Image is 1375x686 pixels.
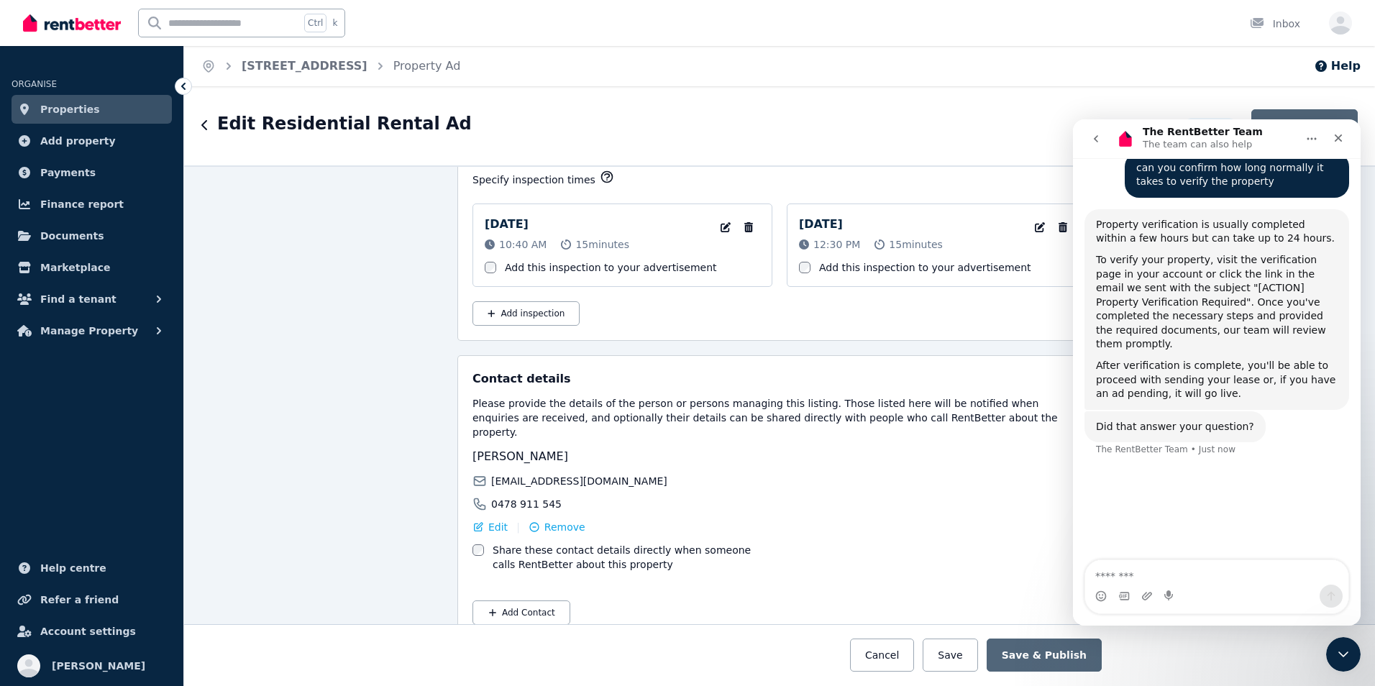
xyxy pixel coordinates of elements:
[1250,17,1300,31] div: Inbox
[12,158,172,187] a: Payments
[40,196,124,213] span: Finance report
[491,497,562,511] span: 0478 911 545
[544,520,585,534] span: Remove
[499,237,547,252] span: 10:40 AM
[40,559,106,577] span: Help centre
[40,259,110,276] span: Marketplace
[472,600,570,625] button: Add Contact
[12,127,172,155] a: Add property
[987,639,1102,672] button: Save & Publish
[488,520,508,534] span: Edit
[12,95,172,124] a: Properties
[40,322,138,339] span: Manage Property
[52,657,145,674] span: [PERSON_NAME]
[472,520,508,534] button: Edit
[12,79,57,89] span: ORGANISE
[472,301,580,326] button: Add inspection
[1251,109,1358,142] button: Publish Ad
[1073,119,1361,626] iframe: Intercom live chat
[799,216,843,233] p: [DATE]
[529,520,585,534] button: Remove
[40,291,117,308] span: Find a tenant
[12,554,172,582] a: Help centre
[813,237,860,252] span: 12:30 PM
[40,227,104,244] span: Documents
[472,449,568,463] span: [PERSON_NAME]
[889,237,943,252] span: 15 minutes
[472,370,571,388] h5: Contact details
[493,543,775,572] label: Share these contact details directly when someone calls RentBetter about this property
[242,59,367,73] a: [STREET_ADDRESS]
[485,216,529,233] p: [DATE]
[491,474,667,488] span: [EMAIL_ADDRESS][DOMAIN_NAME]
[393,59,461,73] a: Property Ad
[819,260,1031,275] label: Add this inspection to your advertisement
[12,221,172,250] a: Documents
[472,173,595,187] p: Specify inspection times
[505,260,717,275] label: Add this inspection to your advertisement
[217,112,472,135] h1: Edit Residential Rental Ad
[40,623,136,640] span: Account settings
[850,639,914,672] button: Cancel
[12,585,172,614] a: Refer a friend
[23,12,121,34] img: RentBetter
[472,396,1087,439] p: Please provide the details of the person or persons managing this listing. Those listed here will...
[332,17,337,29] span: k
[12,285,172,314] button: Find a tenant
[40,164,96,181] span: Payments
[575,237,629,252] span: 15 minutes
[304,14,326,32] span: Ctrl
[12,316,172,345] button: Manage Property
[923,639,977,672] button: Save
[40,132,116,150] span: Add property
[12,253,172,282] a: Marketplace
[1314,58,1361,75] button: Help
[40,591,119,608] span: Refer a friend
[516,520,520,534] span: |
[12,190,172,219] a: Finance report
[1326,637,1361,672] iframe: Intercom live chat
[40,101,100,118] span: Properties
[12,617,172,646] a: Account settings
[184,46,478,86] nav: Breadcrumb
